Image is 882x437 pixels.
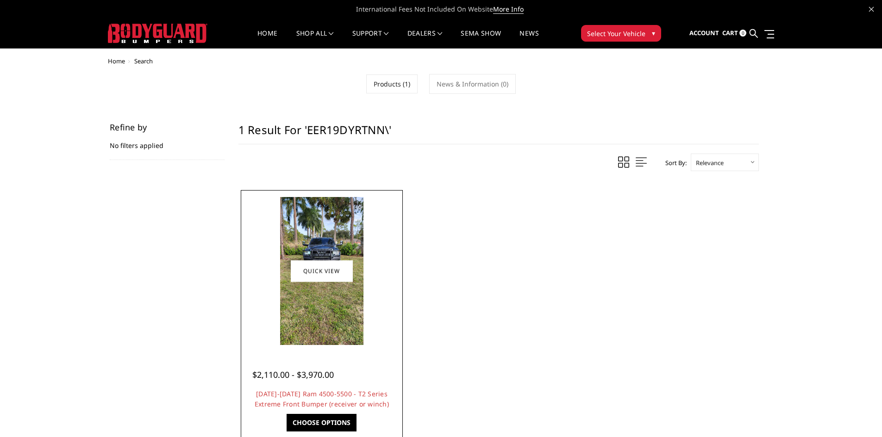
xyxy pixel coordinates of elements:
a: 2019-2025 Ram 4500-5500 - T2 Series Extreme Front Bumper (receiver or winch) 2019-2025 Ram 4500-5... [243,192,400,350]
span: Account [689,29,719,37]
span: $2,110.00 - $3,970.00 [252,369,334,380]
span: Select Your Vehicle [587,29,645,38]
a: shop all [296,30,334,48]
a: Home [108,57,125,65]
iframe: Chat Widget [836,393,882,437]
a: More Info [493,5,524,14]
span: Search [134,57,153,65]
a: Dealers [407,30,443,48]
h1: 1 result for 'EER19DYRTNN\' [238,123,759,144]
div: No filters applied [110,123,225,160]
label: Sort By: [660,156,687,170]
a: Quick view [291,260,353,282]
button: Select Your Vehicle [581,25,661,42]
a: Account [689,21,719,46]
span: Cart [722,29,738,37]
a: Products (1) [366,74,418,93]
h5: Refine by [110,123,225,131]
a: Support [352,30,389,48]
span: 0 [739,30,746,37]
span: ▾ [652,28,655,38]
a: SEMA Show [461,30,501,48]
a: Home [257,30,277,48]
img: BODYGUARD BUMPERS [108,24,207,43]
img: 2019-2025 Ram 4500-5500 - T2 Series Extreme Front Bumper (receiver or winch) [280,197,363,345]
a: News & Information (0) [429,74,516,94]
a: Choose Options [287,414,357,431]
a: News [519,30,538,48]
a: Cart 0 [722,21,746,46]
a: [DATE]-[DATE] Ram 4500-5500 - T2 Series Extreme Front Bumper (receiver or winch) [255,389,389,408]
